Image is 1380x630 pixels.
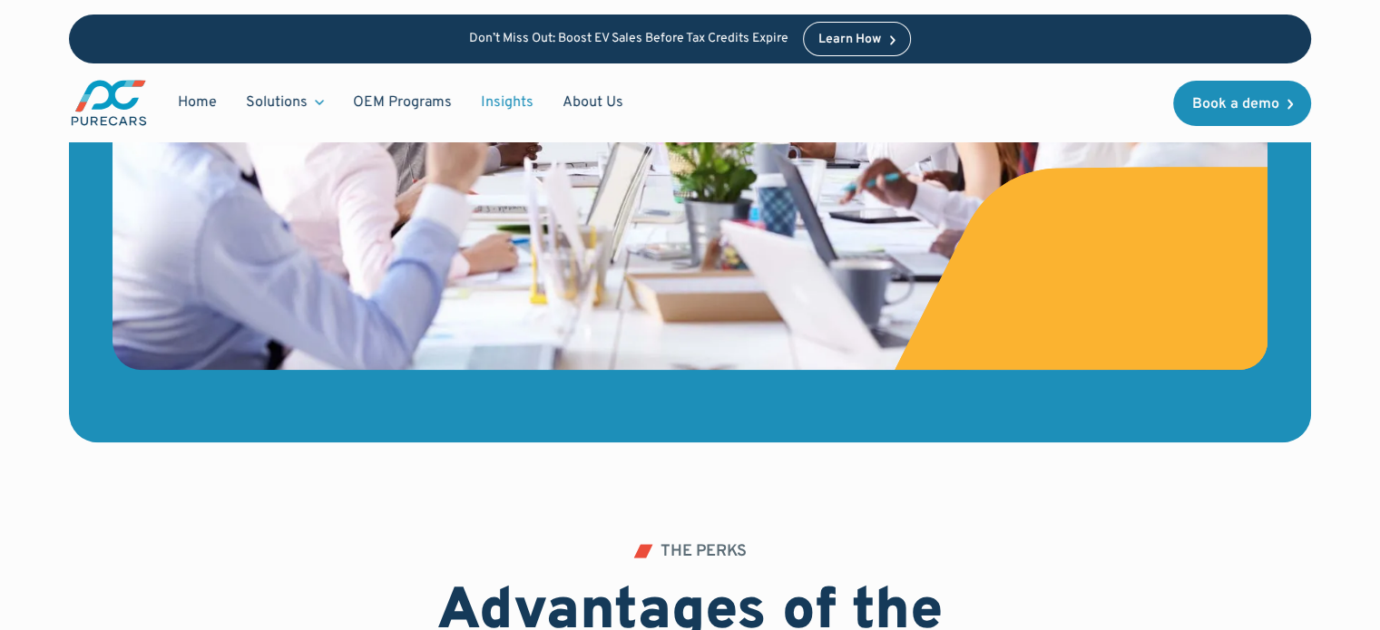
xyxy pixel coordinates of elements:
div: Learn How [818,34,881,46]
p: Don’t Miss Out: Boost EV Sales Before Tax Credits Expire [469,32,788,47]
a: Book a demo [1173,81,1311,126]
div: Solutions [246,92,308,112]
a: OEM Programs [338,85,466,120]
img: purecars logo [69,78,149,128]
div: THE PERKS [661,544,747,560]
a: About Us [548,85,638,120]
a: main [69,78,149,128]
div: Solutions [231,85,338,120]
a: Insights [466,85,548,120]
a: Home [163,85,231,120]
a: Learn How [803,22,911,56]
div: Book a demo [1191,97,1278,111]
